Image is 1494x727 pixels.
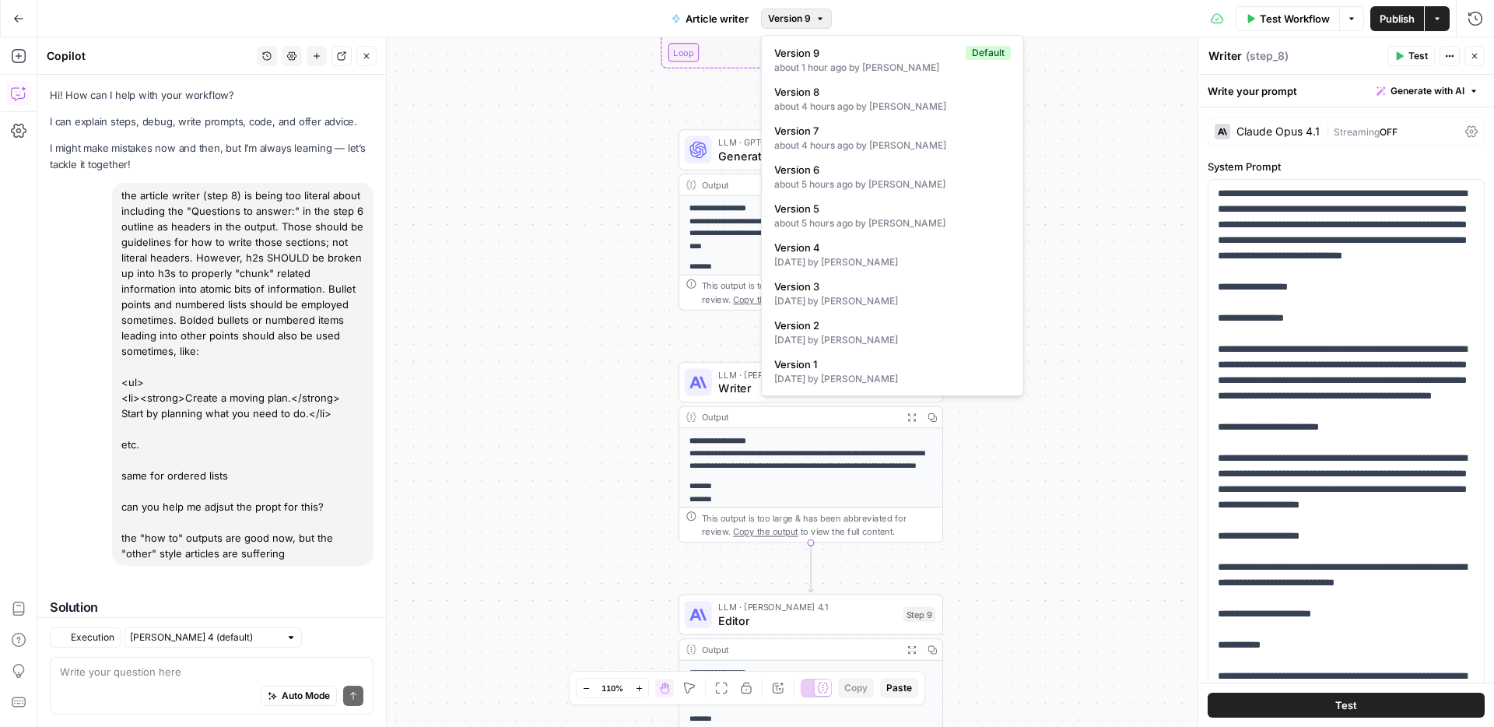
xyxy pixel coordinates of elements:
[774,84,1005,100] span: Version 8
[774,255,1011,269] div: [DATE] by [PERSON_NAME]
[50,140,373,173] p: I might make mistakes now and then, but I’m always learning — let’s tackle it together!
[1380,126,1398,138] span: OFF
[702,279,936,306] div: This output is too large & has been abbreviated for review. to view the full content.
[761,35,1024,396] div: Version 9
[844,681,868,695] span: Copy
[774,177,1011,191] div: about 5 hours ago by [PERSON_NAME]
[774,318,1005,333] span: Version 2
[1335,697,1357,713] span: Test
[261,686,337,706] button: Auto Mode
[1408,49,1428,63] span: Test
[718,147,896,164] span: Generate Outline
[50,87,373,104] p: Hi! How can I help with your workflow?
[838,678,874,698] button: Copy
[1370,6,1424,31] button: Publish
[1198,75,1494,107] div: Write your prompt
[718,380,896,397] span: Writer
[1208,693,1485,718] button: Test
[71,630,114,644] span: Execution
[774,45,959,61] span: Version 9
[679,59,943,78] div: Complete
[733,526,798,536] span: Copy the output
[774,216,1011,230] div: about 5 hours ago by [PERSON_NAME]
[1326,123,1334,139] span: |
[702,643,896,657] div: Output
[718,367,896,381] span: LLM · [PERSON_NAME] 4.1
[702,511,936,539] div: This output is too large & has been abbreviated for review. to view the full content.
[774,294,1011,308] div: [DATE] by [PERSON_NAME]
[702,410,896,424] div: Output
[686,11,749,26] span: Article writer
[774,201,1005,216] span: Version 5
[1208,159,1485,174] label: System Prompt
[808,543,814,592] g: Edge from step_8 to step_9
[774,61,1011,75] div: about 1 hour ago by [PERSON_NAME]
[50,114,373,130] p: I can explain steps, debug, write prompts, code, and offer advice.
[702,178,896,192] div: Output
[1236,126,1320,137] div: Claude Opus 4.1
[774,333,1011,347] div: [DATE] by [PERSON_NAME]
[47,48,252,64] div: Copilot
[880,678,918,698] button: Paste
[768,12,811,26] span: Version 9
[1334,126,1380,138] span: Streaming
[50,627,121,648] button: Execution
[886,681,912,695] span: Paste
[774,240,1005,255] span: Version 4
[718,135,896,149] span: LLM · GPT-4o
[1387,46,1435,66] button: Test
[1246,48,1289,64] span: ( step_8 )
[662,6,758,31] button: Article writer
[601,682,623,694] span: 110%
[1380,11,1415,26] span: Publish
[774,372,1011,386] div: [DATE] by [PERSON_NAME]
[1370,81,1485,101] button: Generate with AI
[774,123,1005,139] span: Version 7
[1208,48,1242,64] textarea: Writer
[761,9,832,29] button: Version 9
[718,600,896,614] span: LLM · [PERSON_NAME] 4.1
[282,689,330,703] span: Auto Mode
[50,600,373,615] h2: Solution
[718,612,896,629] span: Editor
[1236,6,1339,31] button: Test Workflow
[774,139,1011,153] div: about 4 hours ago by [PERSON_NAME]
[112,183,373,566] div: the article writer (step 8) is being too literal about including the "Questions to answer:" in th...
[774,279,1005,294] span: Version 3
[774,100,1011,114] div: about 4 hours ago by [PERSON_NAME]
[774,356,1005,372] span: Version 1
[130,630,279,645] input: Claude Sonnet 4 (default)
[1260,11,1330,26] span: Test Workflow
[774,162,1005,177] span: Version 6
[1391,84,1464,98] span: Generate with AI
[966,46,1011,60] div: Default
[903,607,936,623] div: Step 9
[733,294,798,304] span: Copy the output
